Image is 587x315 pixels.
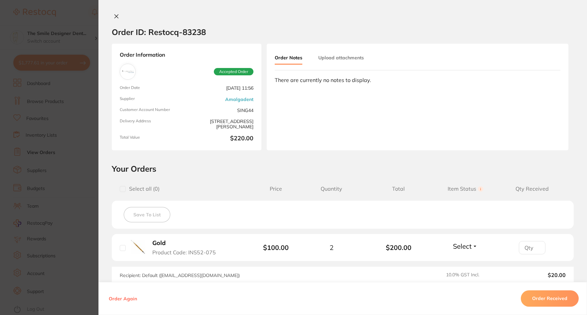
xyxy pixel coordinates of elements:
[150,239,224,256] button: Gold Product Code: INS52-075
[214,68,253,75] span: Accepted Order
[112,27,206,37] h2: Order ID: Restocq- 83238
[112,164,574,174] h2: Your Orders
[263,243,289,252] b: $100.00
[330,244,334,251] span: 2
[446,272,503,278] span: 10.0 % GST Incl.
[521,291,579,307] button: Order Received
[120,52,253,58] strong: Order Information
[318,52,364,64] button: Upload attachments
[253,186,298,192] span: Price
[509,272,566,278] output: $20.00
[120,96,184,102] span: Supplier
[121,65,134,78] img: Amalgadent
[189,119,253,130] span: [STREET_ADDRESS][PERSON_NAME]
[120,272,240,278] span: Recipient: Default ( [EMAIL_ADDRESS][DOMAIN_NAME] )
[120,135,184,142] span: Total Value
[131,240,145,254] img: Gold
[432,186,499,192] span: Item Status
[152,249,216,255] span: Product Code: INS52-075
[152,240,166,247] b: Gold
[275,52,302,65] button: Order Notes
[225,97,253,102] a: Amalgadent
[107,296,139,302] button: Order Again
[453,242,472,250] span: Select
[499,186,566,192] span: Qty Received
[365,186,432,192] span: Total
[451,242,480,250] button: Select
[120,107,184,113] span: Customer Account Number
[298,186,365,192] span: Quantity
[189,135,253,142] b: $220.00
[189,85,253,91] span: [DATE] 11:56
[519,241,545,254] input: Qty
[365,244,432,251] b: $200.00
[126,186,160,192] span: Select all ( 0 )
[120,119,184,130] span: Delivery Address
[120,85,184,91] span: Order Date
[124,207,170,222] button: Save To List
[189,107,253,113] span: SING44
[275,77,560,83] div: There are currently no notes to display.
